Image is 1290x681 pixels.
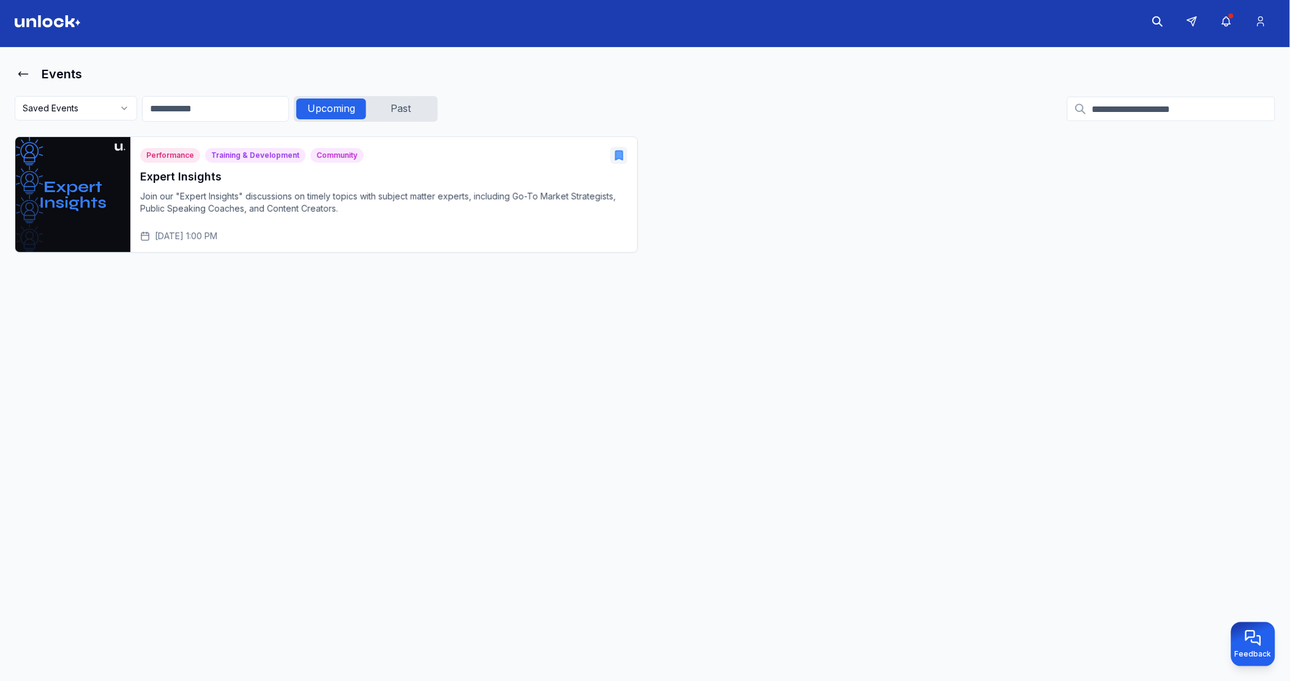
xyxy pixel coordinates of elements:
p: Join our "Expert Insights" discussions on timely topics with subject matter experts, including Go... [140,190,628,215]
button: Provide feedback [1231,622,1275,666]
div: [DATE] 1:00 PM [140,230,217,242]
h3: Expert Insights [140,168,628,185]
div: Past [366,99,435,119]
div: Community [310,148,364,163]
h1: Events [42,65,82,83]
span: Feedback [1235,649,1272,659]
img: Expert Insights [15,137,130,252]
div: Training & Development [205,148,306,163]
img: Logo [15,15,81,28]
div: Performance [140,148,200,163]
div: Upcoming [296,99,366,119]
